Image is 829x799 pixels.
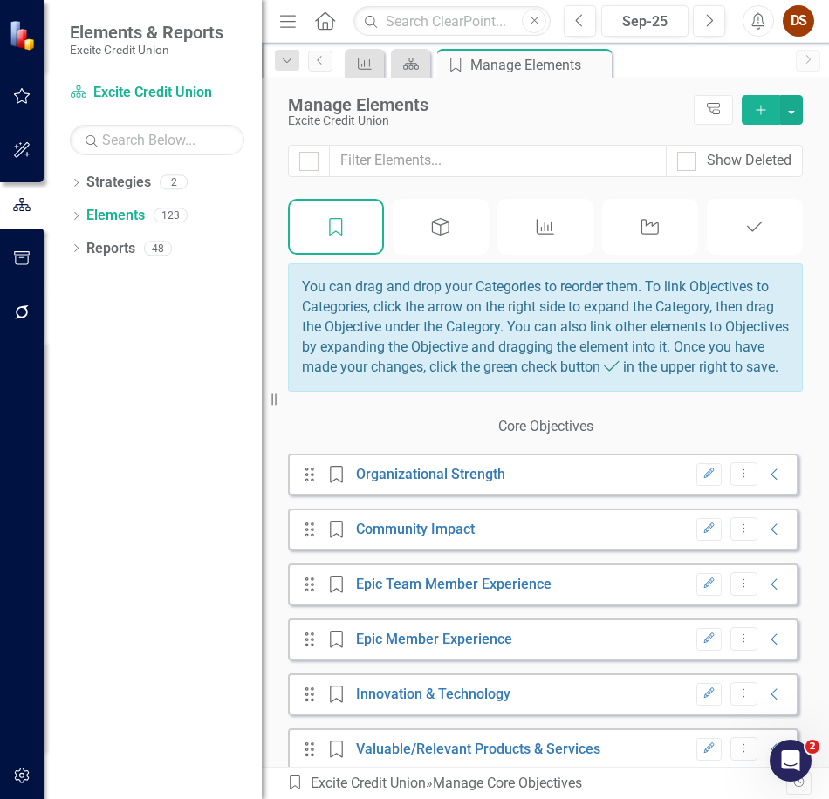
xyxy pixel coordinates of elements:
button: Sep-25 [601,5,689,37]
input: Search Below... [70,125,244,155]
iframe: Intercom live chat [770,740,812,782]
a: Valuable/Relevant Products & Services [356,741,600,757]
a: Epic Team Member Experience [356,576,552,592]
a: Innovation & Technology [356,686,510,702]
a: Strategies [86,173,151,193]
div: » Manage Core Objectives [286,774,786,794]
div: 48 [144,241,172,256]
div: Excite Credit Union [288,114,685,127]
span: 2 [805,740,819,754]
div: 123 [154,208,188,223]
div: You can drag and drop your Categories to reorder them. To link Objectives to Categories, click th... [288,263,803,391]
div: Manage Elements [288,95,685,114]
a: Excite Credit Union [70,83,244,103]
input: Filter Elements... [329,145,667,177]
div: Sep-25 [607,11,682,32]
a: Reports [86,239,135,259]
button: DS [783,5,814,37]
a: Organizational Strength [356,466,505,482]
div: Manage Elements [470,54,607,76]
a: Community Impact [356,521,475,537]
a: Epic Member Experience [356,631,512,647]
div: Show Deleted [707,151,791,171]
span: Elements & Reports [70,22,223,43]
input: Search ClearPoint... [353,6,551,37]
div: Core Objectives [498,417,593,437]
a: Elements [86,206,145,226]
small: Excite Credit Union [70,43,223,57]
img: ClearPoint Strategy [9,20,39,51]
a: Excite Credit Union [311,775,426,791]
div: 2 [160,175,188,190]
